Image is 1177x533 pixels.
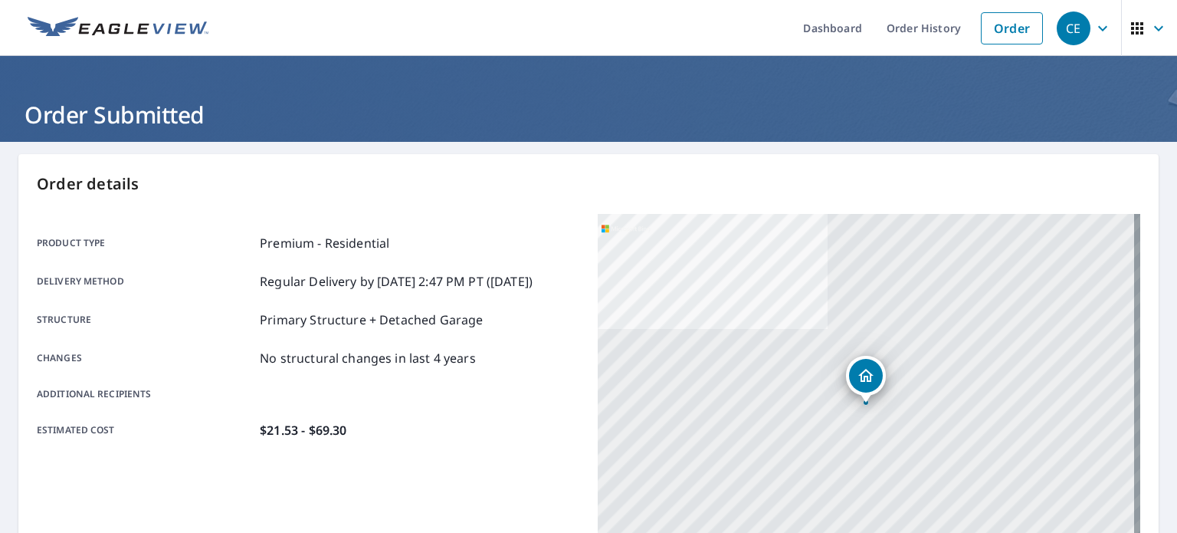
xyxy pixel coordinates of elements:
[28,17,208,40] img: EV Logo
[37,173,1140,196] p: Order details
[260,311,483,329] p: Primary Structure + Detached Garage
[981,12,1043,44] a: Order
[260,421,346,439] p: $21.53 - $69.30
[37,272,254,291] p: Delivery method
[260,272,533,291] p: Regular Delivery by [DATE] 2:47 PM PT ([DATE])
[37,421,254,439] p: Estimated cost
[260,234,389,252] p: Premium - Residential
[846,356,886,403] div: Dropped pin, building 1, Residential property, 135 SE Cessna Dr Bend, OR 97702
[37,387,254,401] p: Additional recipients
[18,99,1159,130] h1: Order Submitted
[260,349,476,367] p: No structural changes in last 4 years
[37,311,254,329] p: Structure
[1057,12,1090,45] div: CE
[37,349,254,367] p: Changes
[37,234,254,252] p: Product type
